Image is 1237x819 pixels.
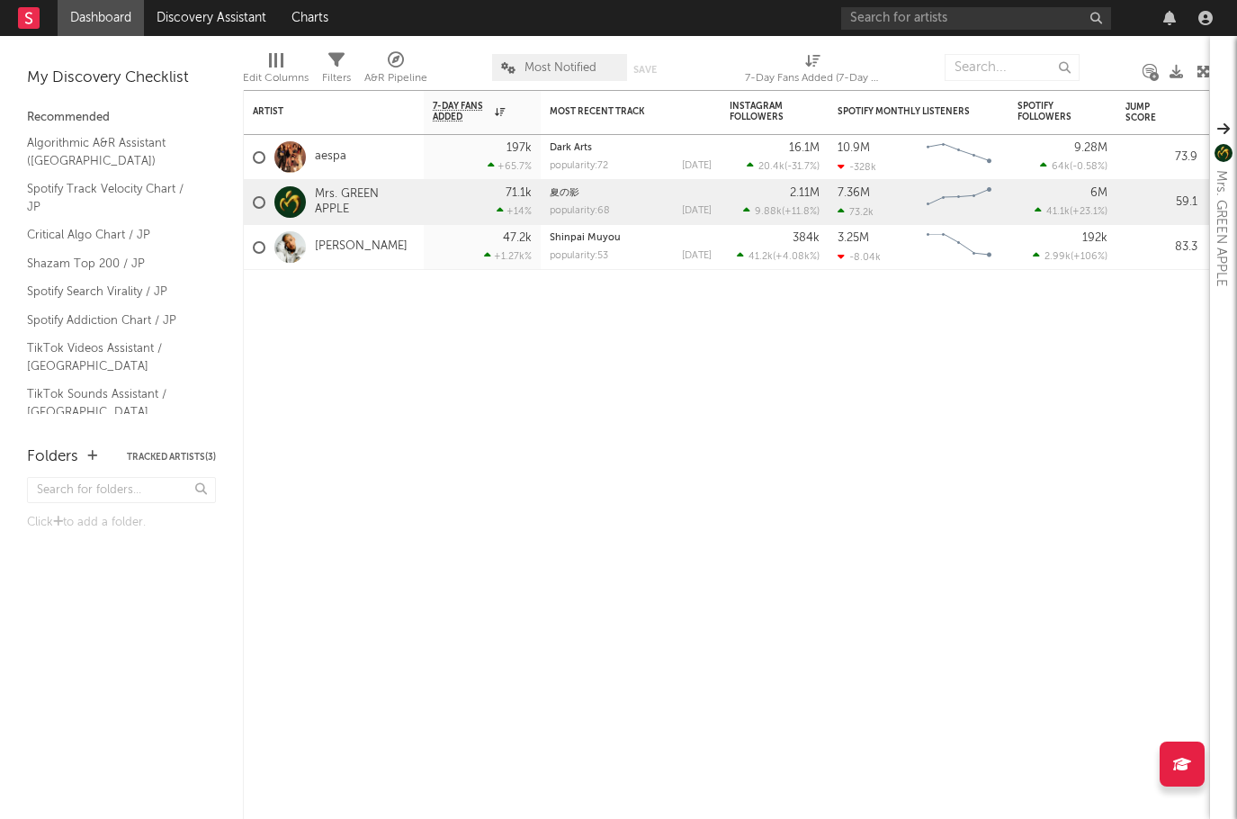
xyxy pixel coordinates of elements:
div: A&R Pipeline [364,67,427,89]
div: Filters [322,45,351,97]
a: Shazam Top 200 / JP [27,254,198,274]
div: ( ) [1033,250,1107,262]
div: ( ) [737,250,820,262]
div: +14 % [497,205,532,217]
div: popularity: 68 [550,206,610,216]
div: [DATE] [682,161,712,171]
div: Shinpai Muyou [550,233,712,243]
div: Spotify Followers [1017,101,1080,122]
div: Dark Arts [550,143,712,153]
div: Recommended [27,107,216,129]
div: 73.9 [1125,147,1197,168]
svg: Chart title [919,225,999,270]
div: 2.11M [790,187,820,199]
div: Click to add a folder. [27,512,216,534]
a: aespa [315,149,346,165]
div: 7-Day Fans Added (7-Day Fans Added) [745,67,880,89]
a: Spotify Track Velocity Chart / JP [27,179,198,216]
span: 41.2k [748,252,773,262]
div: ( ) [1040,160,1107,172]
div: 192k [1082,232,1107,244]
span: -31.7 % [787,162,817,172]
div: 6M [1090,187,1107,199]
div: popularity: 72 [550,161,608,171]
div: Folders [27,446,78,468]
a: Algorithmic A&R Assistant ([GEOGRAPHIC_DATA]) [27,133,198,170]
div: [DATE] [682,206,712,216]
a: Critical Algo Chart / JP [27,225,198,245]
div: 夏の影 [550,188,712,198]
div: 73.2k [838,206,874,218]
div: [DATE] [682,251,712,261]
span: 2.99k [1044,252,1071,262]
span: +4.08k % [775,252,817,262]
div: 3.25M [838,232,869,244]
div: Filters [322,67,351,89]
button: Tracked Artists(3) [127,453,216,462]
a: Mrs. GREEN APPLE [315,187,415,218]
div: popularity: 53 [550,251,608,261]
span: +106 % [1073,252,1105,262]
div: 384k [793,232,820,244]
div: 9.28M [1074,142,1107,154]
div: 197k [506,142,532,154]
span: 20.4k [758,162,784,172]
div: 83.3 [1125,237,1197,258]
div: My Discovery Checklist [27,67,216,89]
div: Spotify Monthly Listeners [838,106,973,117]
span: Most Notified [524,62,596,74]
div: -328k [838,161,876,173]
button: Save [633,65,657,75]
div: ( ) [743,205,820,217]
div: Artist [253,106,388,117]
a: Spotify Search Virality / JP [27,282,198,301]
a: [PERSON_NAME] [315,239,408,255]
span: +11.8 % [784,207,817,217]
div: +65.7 % [488,160,532,172]
div: 47.2k [503,232,532,244]
a: TikTok Sounds Assistant / [GEOGRAPHIC_DATA] [27,384,198,421]
input: Search for folders... [27,477,216,503]
div: ( ) [1035,205,1107,217]
span: 9.88k [755,207,782,217]
div: ( ) [747,160,820,172]
input: Search... [945,54,1080,81]
span: 64k [1052,162,1070,172]
div: Edit Columns [243,67,309,89]
div: 59.1 [1125,192,1197,213]
svg: Chart title [919,135,999,180]
input: Search for artists [841,7,1111,30]
div: +1.27k % [484,250,532,262]
span: 41.1k [1046,207,1070,217]
span: -0.58 % [1072,162,1105,172]
div: 7-Day Fans Added (7-Day Fans Added) [745,45,880,97]
div: Edit Columns [243,45,309,97]
a: TikTok Videos Assistant / [GEOGRAPHIC_DATA] [27,338,198,375]
div: Jump Score [1125,102,1170,123]
a: Dark Arts [550,143,592,153]
div: 71.1k [506,187,532,199]
a: 夏の影 [550,188,579,198]
span: 7-Day Fans Added [433,101,490,122]
div: Mrs. GREEN APPLE [1210,170,1232,287]
div: Most Recent Track [550,106,685,117]
div: 7.36M [838,187,870,199]
a: Spotify Addiction Chart / JP [27,310,198,330]
div: Instagram Followers [730,101,793,122]
div: A&R Pipeline [364,45,427,97]
div: 16.1M [789,142,820,154]
a: Shinpai Muyou [550,233,621,243]
span: +23.1 % [1072,207,1105,217]
div: -8.04k [838,251,881,263]
svg: Chart title [919,180,999,225]
div: 10.9M [838,142,870,154]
